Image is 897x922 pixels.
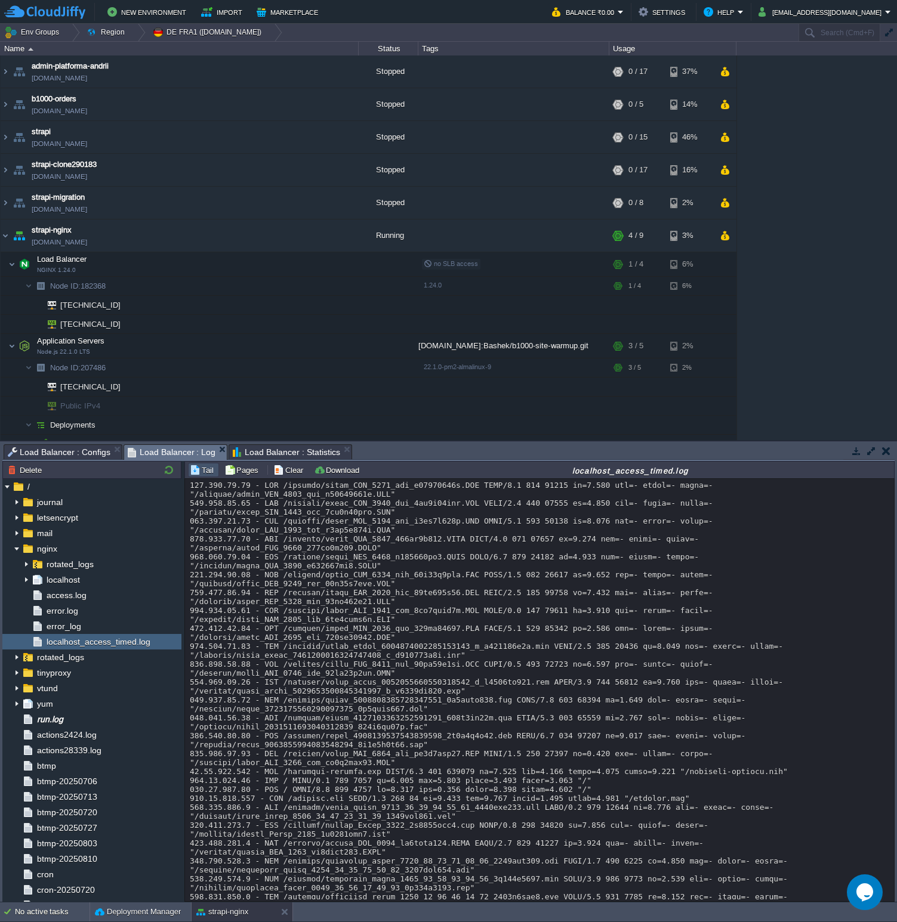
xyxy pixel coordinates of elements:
[670,154,709,186] div: 16%
[35,884,97,895] a: cron-20250720
[32,378,39,396] img: AMDAwAAAACH5BAEAAAAALAAAAAABAAEAAAICRAEAOw==
[35,760,58,771] a: btmp
[196,906,248,918] button: strapi-nginx
[35,807,99,818] span: btmp-20250720
[25,416,32,434] img: AMDAwAAAACH5BAEAAAAALAAAAAABAAEAAAICRAEAOw==
[11,219,27,252] img: AMDAwAAAACH5BAEAAAAALAAAAAABAAEAAAICRAEAOw==
[32,296,39,314] img: AMDAwAAAACH5BAEAAAAALAAAAAABAAEAAAICRAEAOw==
[32,105,87,117] a: [DOMAIN_NAME]
[35,853,99,864] span: btmp-20250810
[314,465,363,475] button: Download
[39,435,56,453] img: AMDAwAAAACH5BAEAAAAALAAAAAABAAEAAAICRAEAOw==
[35,900,97,911] span: cron-20250727
[1,42,358,55] div: Name
[35,683,60,694] a: vtund
[35,869,56,880] a: cron
[44,636,152,647] a: localhost_access_timed.log
[670,55,709,88] div: 37%
[670,334,709,358] div: 2%
[35,791,99,802] a: btmp-20250713
[11,154,27,186] img: AMDAwAAAACH5BAEAAAAALAAAAAABAAEAAAICRAEAOw==
[35,512,80,523] span: letsencrypt
[35,667,73,678] a: tinyproxy
[36,254,88,264] span: Load Balancer
[704,5,738,19] button: Help
[1,219,10,252] img: AMDAwAAAACH5BAEAAAAALAAAAAABAAEAAAICRAEAOw==
[36,255,88,264] a: Load BalancerNGINX 1.24.0
[35,652,86,663] a: rotated_logs
[32,138,87,150] a: [DOMAIN_NAME]
[39,378,56,396] img: AMDAwAAAACH5BAEAAAAALAAAAAABAAEAAAICRAEAOw==
[36,336,106,346] span: Application Servers
[44,590,88,601] a: access.log
[32,397,39,415] img: AMDAwAAAACH5BAEAAAAALAAAAAABAAEAAAICRAEAOw==
[32,60,109,72] span: admin-platforma-andrii
[359,121,418,153] div: Stopped
[628,154,648,186] div: 0 / 17
[32,203,87,215] a: [DOMAIN_NAME]
[11,121,27,153] img: AMDAwAAAACH5BAEAAAAALAAAAAABAAEAAAICRAEAOw==
[50,281,81,290] span: Node ID:
[44,559,95,570] a: rotated_logs
[87,24,129,41] button: Region
[628,277,641,295] div: 1 / 4
[201,5,246,19] button: Import
[233,445,340,459] span: Load Balancer : Statistics
[628,252,643,276] div: 1 / 4
[32,72,87,84] a: [DOMAIN_NAME]
[35,776,99,787] a: btmp-20250706
[56,439,81,449] span: ROOT
[368,465,893,475] div: localhost_access_timed.log
[628,88,643,120] div: 0 / 5
[628,334,643,358] div: 3 / 5
[1,88,10,120] img: AMDAwAAAACH5BAEAAAAALAAAAAABAAEAAAICRAEAOw==
[44,621,83,632] span: error_log
[49,420,97,430] span: Deployments
[670,277,709,295] div: 6%
[39,315,56,333] img: AMDAwAAAACH5BAEAAAAALAAAAAABAAEAAAICRAEAOw==
[628,121,648,153] div: 0 / 15
[32,236,87,248] a: [DOMAIN_NAME]
[59,401,102,410] a: Public IPv4
[49,363,107,373] a: Node ID:207486
[44,574,82,585] a: localhost
[359,42,418,55] div: Status
[552,5,618,19] button: Balance ₹0.00
[257,5,322,19] button: Marketplace
[37,267,76,274] span: NGINX 1.24.0
[16,252,33,276] img: AMDAwAAAACH5BAEAAAAALAAAAAABAAEAAAICRAEAOw==
[8,445,110,459] span: Load Balancer : Configs
[418,334,609,358] div: [DOMAIN_NAME]:Bashek/b1000-site-warmup.git
[32,93,76,105] a: b1000-orders
[273,465,307,475] button: Clear
[32,159,97,171] a: strapi-clone290183
[32,435,39,453] img: AMDAwAAAACH5BAEAAAAALAAAAAABAAEAAAICRAEAOw==
[128,445,216,460] span: Load Balancer : Log
[670,187,709,219] div: 2%
[424,281,442,289] span: 1.24.0
[1,55,10,88] img: AMDAwAAAACH5BAEAAAAALAAAAAABAAEAAAICRAEAOw==
[50,363,81,372] span: Node ID:
[8,334,16,358] img: AMDAwAAAACH5BAEAAAAALAAAAAABAAEAAAICRAEAOw==
[670,121,709,153] div: 46%
[1,187,10,219] img: AMDAwAAAACH5BAEAAAAALAAAAAABAAEAAAICRAEAOw==
[847,874,885,910] iframe: chat widget
[36,336,106,345] a: Application ServersNode.js 22.1.0 LTS
[224,465,262,475] button: Pages
[32,224,72,236] a: strapi-nginx
[35,745,103,756] span: actions28339.log
[35,543,59,554] a: nginx
[670,252,709,276] div: 6%
[35,838,99,849] span: btmp-20250803
[35,729,98,740] a: actions2424.log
